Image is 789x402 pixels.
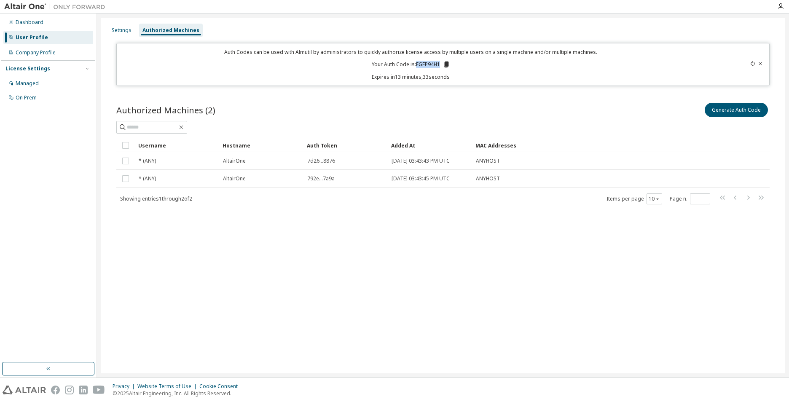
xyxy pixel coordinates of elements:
div: License Settings [5,65,50,72]
p: Your Auth Code is: EGEP94H1 [372,61,450,68]
span: * (ANY) [139,175,156,182]
img: linkedin.svg [79,386,88,394]
img: facebook.svg [51,386,60,394]
span: [DATE] 03:43:43 PM UTC [392,158,450,164]
span: ANYHOST [476,158,500,164]
img: youtube.svg [93,386,105,394]
img: Altair One [4,3,110,11]
div: Added At [391,139,469,152]
span: AltairOne [223,175,246,182]
img: altair_logo.svg [3,386,46,394]
span: Showing entries 1 through 2 of 2 [120,195,192,202]
div: Website Terms of Use [137,383,199,390]
p: Auth Codes can be used with Almutil by administrators to quickly authorize license access by mult... [122,48,700,56]
img: instagram.svg [65,386,74,394]
div: Cookie Consent [199,383,243,390]
div: Settings [112,27,131,34]
div: Dashboard [16,19,43,26]
div: Privacy [113,383,137,390]
div: Auth Token [307,139,384,152]
button: 10 [649,196,660,202]
p: Expires in 13 minutes, 33 seconds [122,73,700,80]
span: AltairOne [223,158,246,164]
span: 792e...7a9a [307,175,335,182]
span: * (ANY) [139,158,156,164]
div: Managed [16,80,39,87]
div: On Prem [16,94,37,101]
div: MAC Addresses [475,139,681,152]
span: ANYHOST [476,175,500,182]
div: Hostname [223,139,300,152]
p: © 2025 Altair Engineering, Inc. All Rights Reserved. [113,390,243,397]
div: User Profile [16,34,48,41]
div: Authorized Machines [142,27,199,34]
span: Authorized Machines (2) [116,104,215,116]
div: Company Profile [16,49,56,56]
span: Page n. [670,193,710,204]
span: [DATE] 03:43:45 PM UTC [392,175,450,182]
span: Items per page [607,193,662,204]
div: Username [138,139,216,152]
span: 7d26...8876 [307,158,335,164]
button: Generate Auth Code [705,103,768,117]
